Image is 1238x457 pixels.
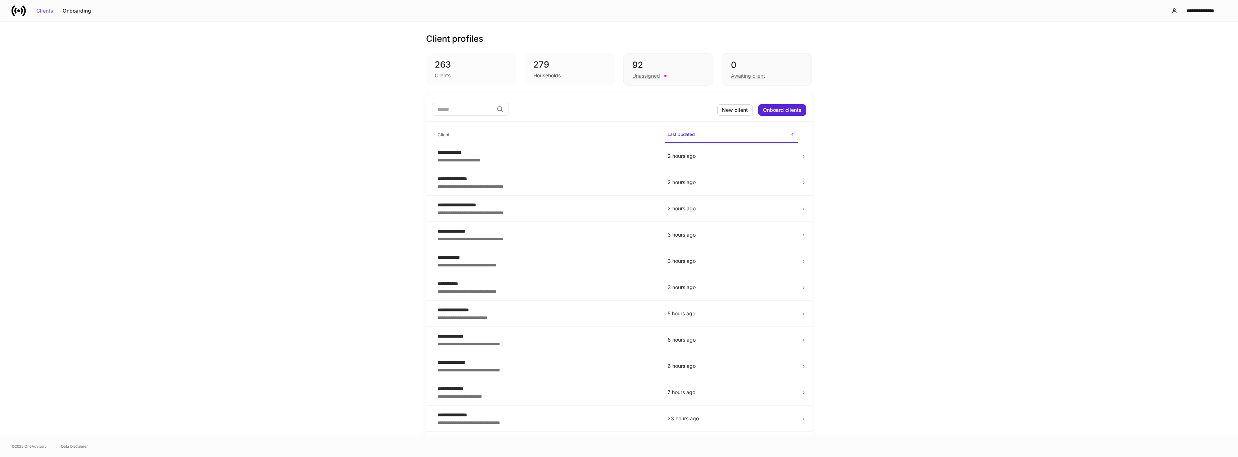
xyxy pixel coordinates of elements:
div: Unassigned [632,72,660,79]
p: 3 hours ago [668,284,795,291]
p: 2 hours ago [668,179,795,186]
button: Onboard clients [758,104,806,116]
div: 279 [533,59,606,70]
div: 263 [435,59,507,70]
div: Awaiting client [731,72,765,79]
div: Households [533,72,561,79]
div: Clients [36,8,53,13]
button: Clients [32,5,58,17]
div: 92 [632,59,704,71]
span: Last Updated [665,127,798,143]
p: 5 hours ago [668,310,795,317]
a: Data Disclaimer [61,443,88,449]
span: Client [435,128,659,142]
p: 2 hours ago [668,205,795,212]
span: © 2025 OneAdvisory [12,443,47,449]
p: 2 hours ago [668,152,795,160]
p: 3 hours ago [668,257,795,265]
div: Clients [435,72,451,79]
h3: Client profiles [426,33,483,45]
p: 6 hours ago [668,362,795,370]
h6: Last Updated [668,131,695,138]
button: Onboarding [58,5,96,17]
p: 7 hours ago [668,389,795,396]
div: 92Unassigned [623,53,713,86]
div: Onboard clients [763,108,801,113]
button: New client [717,104,753,116]
p: 23 hours ago [668,415,795,422]
div: New client [722,108,748,113]
div: 0Awaiting client [722,53,812,86]
p: 3 hours ago [668,231,795,238]
p: 6 hours ago [668,336,795,343]
div: 0 [731,59,803,71]
h6: Client [438,131,449,138]
div: Onboarding [63,8,91,13]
